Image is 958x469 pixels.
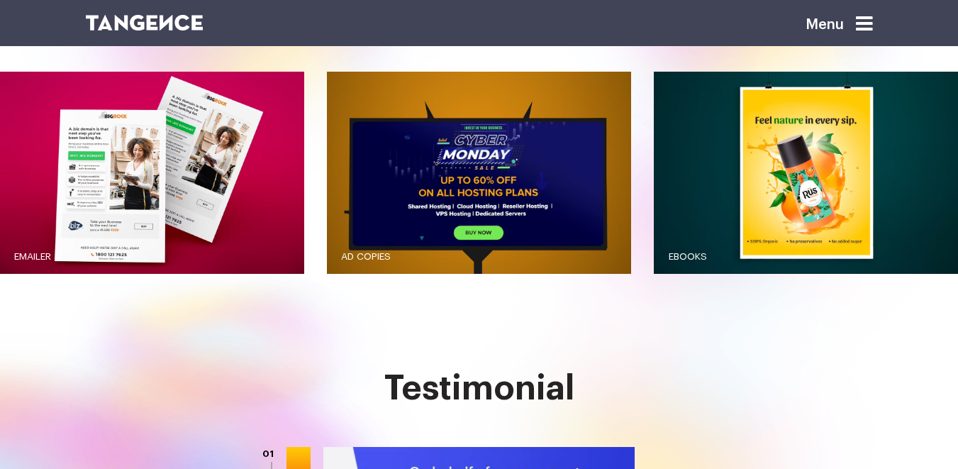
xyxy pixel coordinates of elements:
button: Ebooks [654,72,958,274]
span: Ebooks [669,252,707,262]
a: Ebooks [654,238,958,277]
h2: Testimonial [86,370,873,408]
button: Ad Copies [327,72,631,274]
span: Ad Copies [341,252,391,262]
img: logo SVG [86,15,204,31]
a: 01 [262,449,274,458]
a: Ad Copies [327,238,631,277]
span: Emailer [14,252,51,262]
